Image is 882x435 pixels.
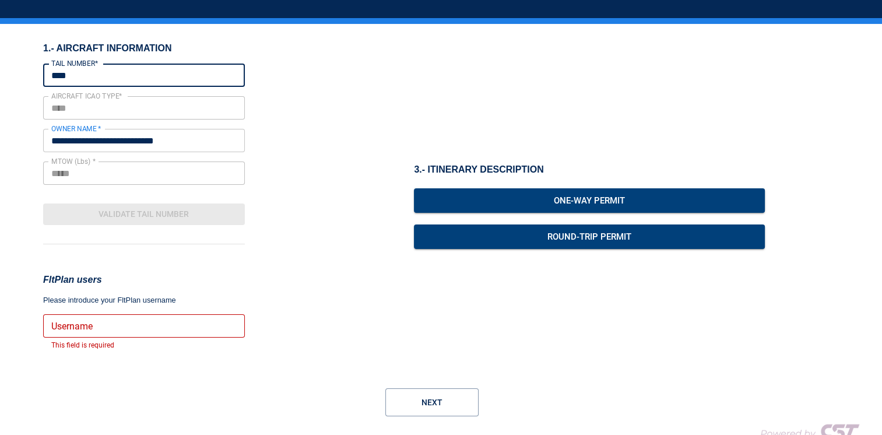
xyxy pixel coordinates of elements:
h6: 1.- AIRCRAFT INFORMATION [43,43,245,54]
label: TAIL NUMBER* [51,58,98,68]
h1: 3.- ITINERARY DESCRIPTION [414,163,765,176]
button: Next [385,388,479,416]
h3: FltPlan users [43,272,245,287]
label: OWNER NAME * [51,124,101,134]
label: AIRCRAFT ICAO TYPE* [51,91,122,101]
button: One-Way Permit [414,188,765,213]
p: Please introduce your FltPlan username [43,294,245,306]
button: Round-Trip Permit [414,224,765,249]
label: MTOW (Lbs) * [51,156,96,166]
p: This field is required [51,340,237,352]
